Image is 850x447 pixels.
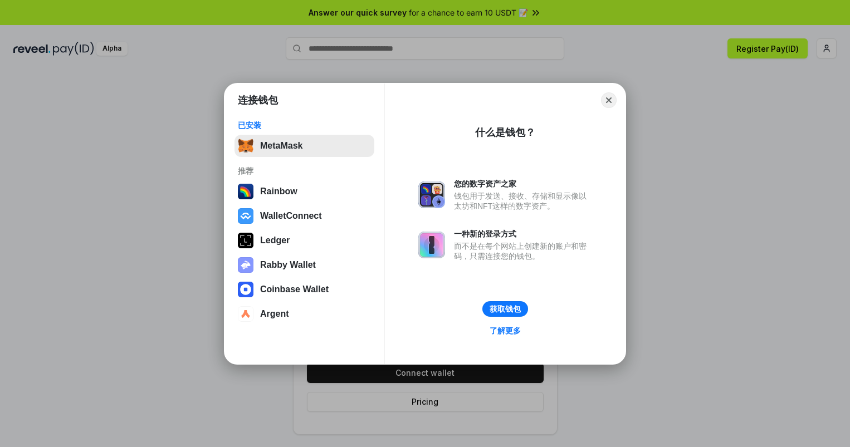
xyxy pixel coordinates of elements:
button: Ledger [235,229,374,252]
img: svg+xml,%3Csvg%20xmlns%3D%22http%3A%2F%2Fwww.w3.org%2F2000%2Fsvg%22%20fill%3D%22none%22%20viewBox... [238,257,253,273]
button: Rabby Wallet [235,254,374,276]
img: svg+xml,%3Csvg%20xmlns%3D%22http%3A%2F%2Fwww.w3.org%2F2000%2Fsvg%22%20width%3D%2228%22%20height%3... [238,233,253,248]
img: svg+xml,%3Csvg%20width%3D%2228%22%20height%3D%2228%22%20viewBox%3D%220%200%2028%2028%22%20fill%3D... [238,306,253,322]
button: MetaMask [235,135,374,157]
div: 而不是在每个网站上创建新的账户和密码，只需连接您的钱包。 [454,241,592,261]
button: Coinbase Wallet [235,278,374,301]
a: 了解更多 [483,323,527,338]
img: svg+xml,%3Csvg%20fill%3D%22none%22%20height%3D%2233%22%20viewBox%3D%220%200%2035%2033%22%20width%... [238,138,253,154]
div: Argent [260,309,289,319]
div: 获取钱包 [490,304,521,314]
button: 获取钱包 [482,301,528,317]
h1: 连接钱包 [238,94,278,107]
div: Ledger [260,235,290,245]
div: Rainbow [260,186,297,197]
button: WalletConnect [235,205,374,227]
div: Coinbase Wallet [260,284,329,294]
div: MetaMask [260,141,302,151]
div: WalletConnect [260,211,322,221]
div: 您的数字资产之家 [454,179,592,189]
button: Rainbow [235,180,374,203]
div: 推荐 [238,166,371,176]
img: svg+xml,%3Csvg%20width%3D%22120%22%20height%3D%22120%22%20viewBox%3D%220%200%20120%20120%22%20fil... [238,184,253,199]
img: svg+xml,%3Csvg%20xmlns%3D%22http%3A%2F%2Fwww.w3.org%2F2000%2Fsvg%22%20fill%3D%22none%22%20viewBox... [418,232,445,258]
div: 已安装 [238,120,371,130]
img: svg+xml,%3Csvg%20width%3D%2228%22%20height%3D%2228%22%20viewBox%3D%220%200%2028%2028%22%20fill%3D... [238,208,253,224]
div: 了解更多 [490,326,521,336]
div: 什么是钱包？ [475,126,535,139]
img: svg+xml,%3Csvg%20xmlns%3D%22http%3A%2F%2Fwww.w3.org%2F2000%2Fsvg%22%20fill%3D%22none%22%20viewBox... [418,181,445,208]
div: 钱包用于发送、接收、存储和显示像以太坊和NFT这样的数字资产。 [454,191,592,211]
div: 一种新的登录方式 [454,229,592,239]
div: Rabby Wallet [260,260,316,270]
button: Close [601,92,617,108]
img: svg+xml,%3Csvg%20width%3D%2228%22%20height%3D%2228%22%20viewBox%3D%220%200%2028%2028%22%20fill%3D... [238,282,253,297]
button: Argent [235,303,374,325]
